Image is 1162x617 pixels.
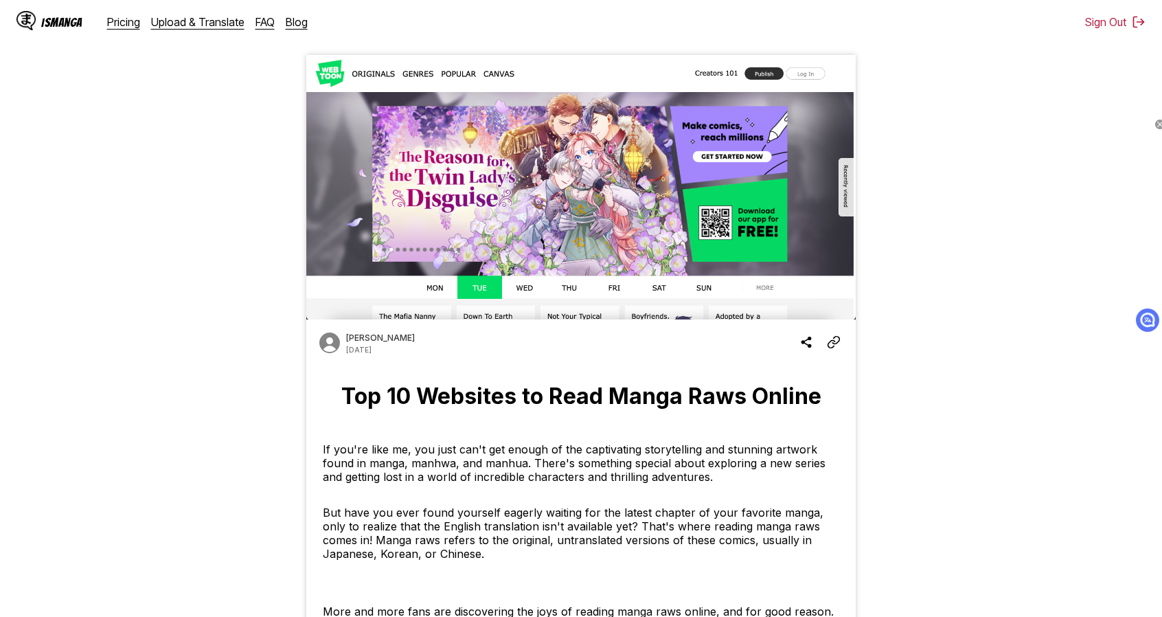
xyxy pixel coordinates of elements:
p: Author [346,333,415,343]
a: FAQ [255,15,275,29]
a: Pricing [107,15,140,29]
img: Copy Article Link [827,334,841,350]
button: Sign Out [1085,15,1146,29]
a: Blog [286,15,308,29]
div: IsManga [41,16,82,29]
img: IsManga Logo [16,11,36,30]
a: Upload & Translate [151,15,244,29]
img: Cover [306,55,856,319]
h1: Top 10 Websites to Read Manga Raws Online [317,383,845,410]
img: Share blog [799,334,813,350]
p: If you're like me, you just can't get enough of the captivating storytelling and stunning artwork... [323,442,839,484]
a: IsManga LogoIsManga [16,11,107,33]
p: Date published [346,346,372,354]
p: But have you ever found yourself eagerly waiting for the latest chapter of your favorite manga, o... [323,506,839,561]
img: Author avatar [317,330,342,355]
img: Sign out [1132,15,1146,29]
